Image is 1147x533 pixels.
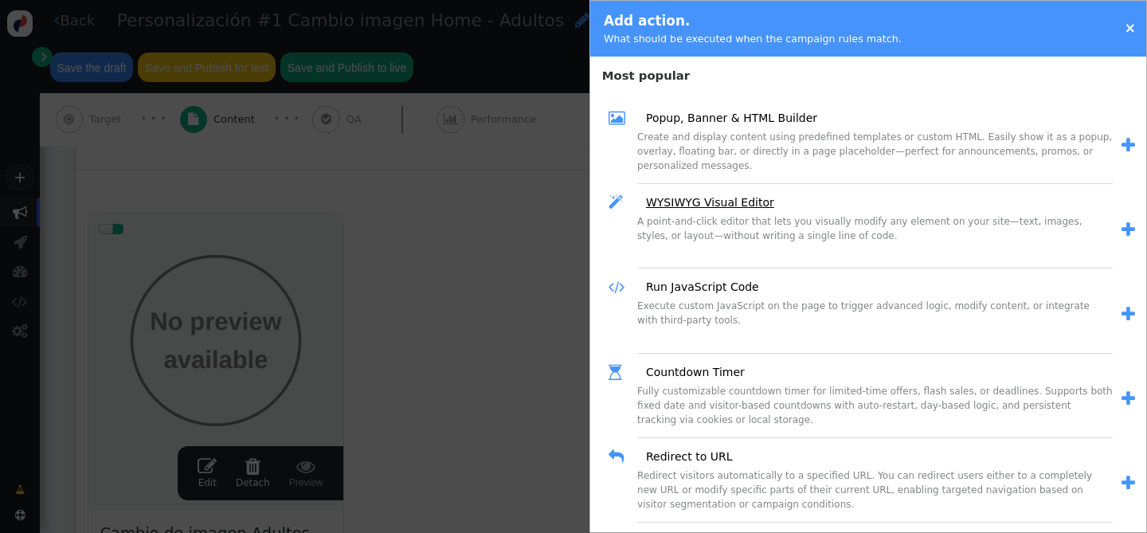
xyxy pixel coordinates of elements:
a: Run JavaScript Code [635,279,759,296]
a: WYSIWYG Visual Editor [635,194,774,211]
a: × [1125,20,1136,36]
span:  [609,107,635,130]
a: Popup, Banner & HTML Builder [635,110,817,127]
a:  [1113,471,1135,496]
div: What should be executed when the campaign rules match. [604,31,902,46]
div: A point-and-click editor that lets you visually modify any element on your site—text, images, sty... [637,214,1113,268]
span:  [1122,137,1135,154]
div: Redirect visitors automatically to a specified URL. You can redirect users either to a completely... [637,468,1113,523]
span:  [1122,221,1135,238]
div: Create and display content using predefined templates or custom HTML. Easily show it as a popup, ... [637,130,1113,184]
span:  [1122,306,1135,323]
span:  [1122,475,1135,492]
a:  [1113,218,1135,243]
div: Fully customizable countdown timer for limited-time offers, flash sales, or deadlines. Supports b... [637,384,1113,438]
span:  [1122,390,1135,407]
span:  [609,276,635,299]
a:  [1113,133,1135,159]
span:  [609,191,635,214]
span:  [609,361,635,384]
a: Countdown Timer [635,364,745,381]
a: Redirect to URL [635,449,732,465]
a:  [1113,302,1135,327]
span:  [609,445,635,468]
h4: Most popular [590,60,1146,84]
a:  [1113,386,1135,412]
div: Execute custom JavaScript on the page to trigger advanced logic, modify content, or integrate wit... [637,299,1113,353]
